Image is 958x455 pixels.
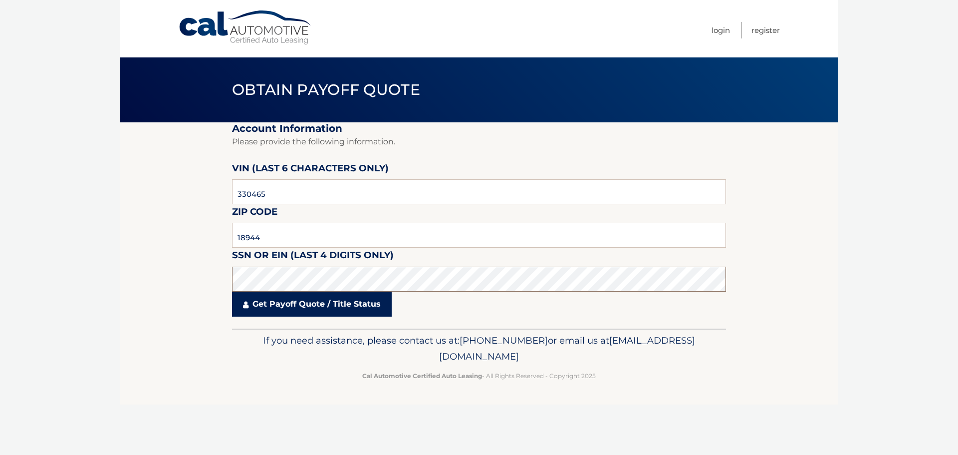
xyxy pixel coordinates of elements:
[232,122,726,135] h2: Account Information
[232,135,726,149] p: Please provide the following information.
[362,372,482,380] strong: Cal Automotive Certified Auto Leasing
[460,335,548,346] span: [PHONE_NUMBER]
[232,292,392,317] a: Get Payoff Quote / Title Status
[239,333,719,365] p: If you need assistance, please contact us at: or email us at
[232,248,394,266] label: SSN or EIN (last 4 digits only)
[239,371,719,381] p: - All Rights Reserved - Copyright 2025
[232,204,277,223] label: Zip Code
[751,22,780,38] a: Register
[178,10,313,45] a: Cal Automotive
[232,80,420,99] span: Obtain Payoff Quote
[232,161,389,179] label: VIN (last 6 characters only)
[712,22,730,38] a: Login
